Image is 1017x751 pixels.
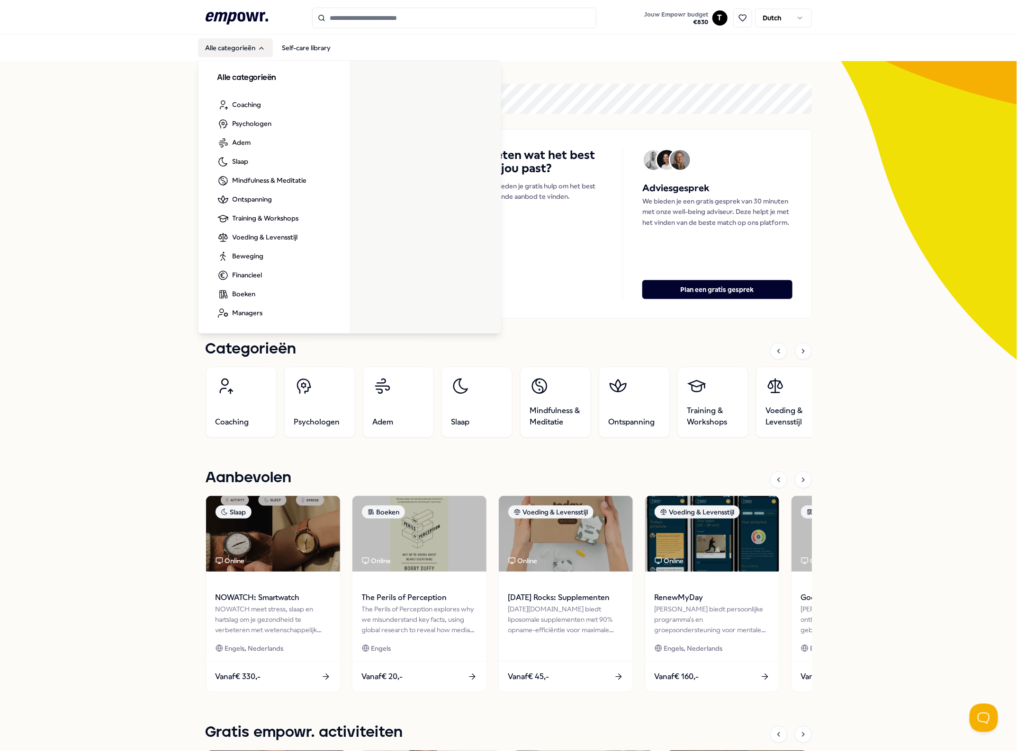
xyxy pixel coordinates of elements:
[216,505,252,519] div: Slaap
[210,285,263,304] a: Boeken
[210,266,270,285] a: Financieel
[216,556,245,566] div: Online
[508,505,594,519] div: Voeding & Levensstijl
[642,196,792,228] p: We bieden je een gratis gesprek van 30 minuten met onze well-being adviseur. Deze helpt je met he...
[657,150,677,170] img: Avatar
[362,592,477,604] span: The Perils of Perception
[198,61,502,334] div: Alle categorieën
[791,495,926,692] a: package imageBoekenOnlineGood to Great[PERSON_NAME]' 'Good to Great' onthult tijdloze succesprinc...
[756,367,827,438] a: Voeding & Levensstijl
[801,671,842,683] span: Vanaf € 35,-
[520,367,591,438] a: Mindfulness & Meditatie
[451,416,470,428] span: Slaap
[766,405,817,428] span: Voeding & Levensstijl
[655,556,684,566] div: Online
[210,247,271,266] a: Beweging
[599,367,670,438] a: Ontspanning
[206,721,403,744] h1: Gratis empowr. activiteiten
[373,416,394,428] span: Adem
[363,367,434,438] a: Adem
[216,592,331,604] span: NOWATCH: Smartwatch
[645,18,709,26] span: € 830
[508,556,538,566] div: Online
[210,228,306,247] a: Voeding & Levensstijl
[233,175,307,186] span: Mindfulness & Meditatie
[233,270,262,280] span: Financieel
[642,280,792,299] button: Plan een gratis gesprek
[362,556,391,566] div: Online
[643,9,711,28] button: Jouw Empowr budget€830
[206,495,341,692] a: package imageSlaapOnlineNOWATCH: SmartwatchNOWATCH meet stress, slaap en hartslag om je gezondhei...
[206,496,340,572] img: package image
[645,496,779,572] img: package image
[508,592,623,604] span: [DATE] Rocks: Supplementen
[210,171,315,190] a: Mindfulness & Meditatie
[352,495,487,692] a: package imageBoekenOnlineThe Perils of PerceptionThe Perils of Perception explores why we misunde...
[484,149,604,175] h4: Weten wat het best bij jou past?
[217,72,331,84] h3: Alle categorieën
[677,367,748,438] a: Training & Workshops
[210,152,256,171] a: Slaap
[233,213,299,223] span: Training & Workshops
[352,496,486,572] img: package image
[206,337,297,361] h1: Categorieën
[210,133,259,152] a: Adem
[655,604,770,636] div: [PERSON_NAME] biedt persoonlijke programma's en groepsondersteuning voor mentale veerkracht en vi...
[312,8,596,28] input: Search for products, categories or subcategories
[499,496,633,572] img: package image
[664,643,723,654] span: Engels, Nederlands
[198,38,339,57] nav: Main
[801,556,830,566] div: Online
[210,96,269,115] a: Coaching
[294,416,340,428] span: Psychologen
[801,505,844,519] div: Boeken
[801,604,916,636] div: [PERSON_NAME]' 'Good to Great' onthult tijdloze succesprincipes gebaseerd op onderzoek naar bedri...
[801,592,916,604] span: Good to Great
[216,416,249,428] span: Coaching
[233,232,298,242] span: Voeding & Levensstijl
[609,416,655,428] span: Ontspanning
[206,367,277,438] a: Coaching
[362,505,405,519] div: Boeken
[275,38,339,57] a: Self-care library
[216,671,261,683] span: Vanaf € 330,-
[498,495,633,692] a: package imageVoeding & LevensstijlOnline[DATE] Rocks: Supplementen[DATE][DOMAIN_NAME] biedt lipos...
[441,367,513,438] a: Slaap
[233,118,272,129] span: Psychologen
[641,8,712,28] a: Jouw Empowr budget€830
[233,194,272,204] span: Ontspanning
[644,150,664,170] img: Avatar
[655,592,770,604] span: RenewMyDay
[810,643,869,654] span: Engels, Nederlands
[645,11,709,18] span: Jouw Empowr budget
[210,190,280,209] a: Ontspanning
[508,604,623,636] div: [DATE][DOMAIN_NAME] biedt liposomale supplementen met 90% opname-efficiëntie voor maximale gezond...
[655,671,699,683] span: Vanaf € 160,-
[362,604,477,636] div: The Perils of Perception explores why we misunderstand key facts, using global research to reveal...
[233,137,251,148] span: Adem
[530,405,581,428] span: Mindfulness & Meditatie
[210,304,270,323] a: Managers
[371,643,391,654] span: Engels
[687,405,738,428] span: Training & Workshops
[645,495,780,692] a: package imageVoeding & LevensstijlOnlineRenewMyDay[PERSON_NAME] biedt persoonlijke programma's en...
[642,181,792,196] h5: Adviesgesprek
[233,99,261,110] span: Coaching
[508,671,549,683] span: Vanaf € 45,-
[655,505,740,519] div: Voeding & Levensstijl
[210,115,279,133] a: Psychologen
[233,308,263,318] span: Managers
[233,289,256,299] span: Boeken
[792,496,926,572] img: package image
[210,209,306,228] a: Training & Workshops
[712,10,728,26] button: T
[970,704,998,732] iframe: Help Scout Beacon - Open
[362,671,403,683] span: Vanaf € 20,-
[233,156,249,167] span: Slaap
[484,181,604,202] p: We bieden je gratis hulp om het best passende aanbod te vinden.
[284,367,355,438] a: Psychologen
[198,38,273,57] button: Alle categorieën
[670,150,690,170] img: Avatar
[206,466,292,490] h1: Aanbevolen
[216,604,331,636] div: NOWATCH meet stress, slaap en hartslag om je gezondheid te verbeteren met wetenschappelijk gevali...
